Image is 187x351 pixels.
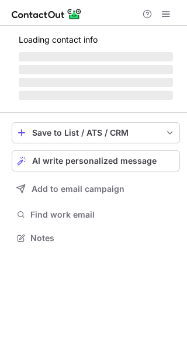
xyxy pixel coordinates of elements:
button: Add to email campaign [12,178,180,199]
img: ContactOut v5.3.10 [12,7,82,21]
span: ‌ [19,78,173,87]
span: Notes [30,233,175,243]
div: Save to List / ATS / CRM [32,128,160,137]
p: Loading contact info [19,35,173,44]
button: AI write personalized message [12,150,180,171]
button: Notes [12,230,180,246]
span: ‌ [19,91,173,100]
button: Find work email [12,207,180,223]
span: Find work email [30,209,175,220]
span: ‌ [19,65,173,74]
button: save-profile-one-click [12,122,180,143]
span: AI write personalized message [32,156,157,166]
span: Add to email campaign [32,184,124,194]
span: ‌ [19,52,173,61]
